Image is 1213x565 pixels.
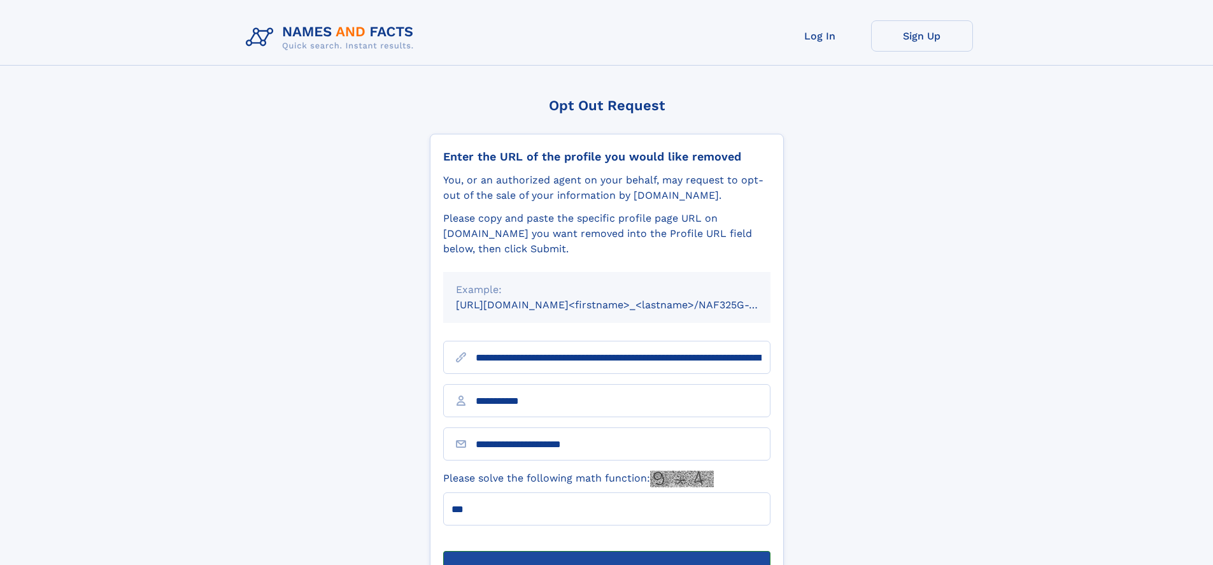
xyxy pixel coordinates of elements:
[443,173,770,203] div: You, or an authorized agent on your behalf, may request to opt-out of the sale of your informatio...
[430,97,784,113] div: Opt Out Request
[241,20,424,55] img: Logo Names and Facts
[456,299,795,311] small: [URL][DOMAIN_NAME]<firstname>_<lastname>/NAF325G-xxxxxxxx
[456,282,758,297] div: Example:
[443,471,714,487] label: Please solve the following math function:
[443,211,770,257] div: Please copy and paste the specific profile page URL on [DOMAIN_NAME] you want removed into the Pr...
[769,20,871,52] a: Log In
[871,20,973,52] a: Sign Up
[443,150,770,164] div: Enter the URL of the profile you would like removed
